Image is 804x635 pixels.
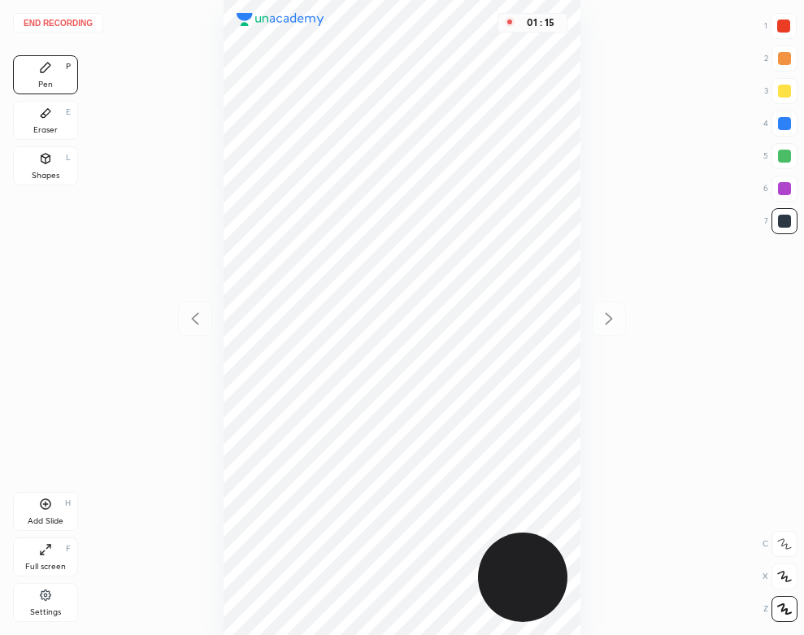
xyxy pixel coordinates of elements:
[237,13,324,26] img: logo.38c385cc.svg
[763,531,797,557] div: C
[30,608,61,616] div: Settings
[764,46,797,72] div: 2
[13,13,103,33] button: End recording
[33,126,58,134] div: Eraser
[763,111,797,137] div: 4
[763,596,797,622] div: Z
[65,499,71,507] div: H
[763,563,797,589] div: X
[28,517,63,525] div: Add Slide
[38,80,53,89] div: Pen
[32,172,59,180] div: Shapes
[763,176,797,202] div: 6
[66,108,71,116] div: E
[763,143,797,169] div: 5
[764,13,797,39] div: 1
[25,563,66,571] div: Full screen
[66,545,71,553] div: F
[764,78,797,104] div: 3
[66,63,71,71] div: P
[764,208,797,234] div: 7
[66,154,71,162] div: L
[521,17,560,28] div: 01 : 15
